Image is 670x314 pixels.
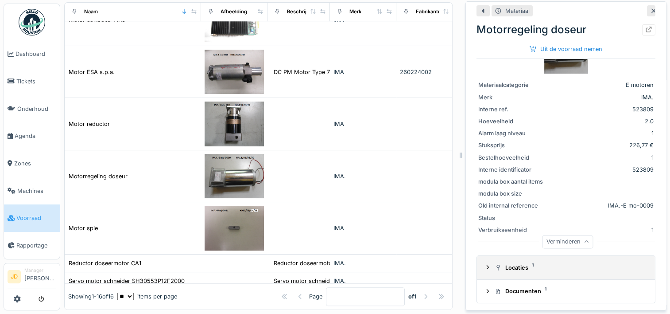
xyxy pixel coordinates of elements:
[608,201,654,210] div: IMA.-E mo-0009
[8,267,56,288] a: JD Manager[PERSON_NAME]
[651,226,654,234] div: 1
[548,117,654,126] div: 2.0
[274,68,420,76] div: DC PM Motor Type 71VEC RPM = 4000; AMP = 6,6; ...
[480,283,651,300] summary: Documenten1
[24,267,56,286] li: [PERSON_NAME]
[221,8,247,16] div: Afbeelding
[69,120,110,128] div: Motor reductor
[15,50,56,58] span: Dashboard
[69,68,115,76] div: Motor ESA s.p.a.
[495,263,644,272] div: Locaties
[548,141,654,149] div: 226,77 €
[4,150,60,177] a: Zones
[333,172,393,181] div: IMA.
[84,8,98,16] div: Naam
[4,68,60,95] a: Tickets
[548,165,654,174] div: 523809
[69,172,128,181] div: Motorregeling doseur
[205,206,264,251] img: Motor spie
[478,129,545,137] div: Alarm laag niveau
[15,132,56,140] span: Agenda
[478,165,545,174] div: Interne identificator
[117,292,177,301] div: items per page
[69,259,141,267] div: Reductor doseermotor CA1
[333,259,393,267] div: IMA.
[4,95,60,122] a: Onderhoud
[19,9,45,35] img: Badge_color-CXgf-gQk.svg
[478,93,545,102] div: Merk
[416,8,462,16] div: Fabrikantreferentie
[478,141,545,149] div: Stuksprijs
[4,204,60,232] a: Voorraad
[205,50,264,94] img: Motor ESA s.p.a.
[309,292,322,301] div: Page
[4,232,60,259] a: Rapportage
[548,129,654,137] div: 1
[478,189,545,198] div: modula box size
[480,259,651,276] summary: Locaties1
[17,187,56,195] span: Machines
[542,235,593,248] div: Verminderen
[4,40,60,68] a: Dashboard
[205,102,264,146] img: Motor reductor
[333,120,393,128] div: IMA
[478,201,545,210] div: Old internal reference
[69,277,185,285] div: Servo motor schneider SH30553P12F2000
[476,22,655,38] div: Motorregeling doseur
[14,159,56,168] span: Zones
[478,177,545,186] div: modula box aantal items
[274,259,346,267] div: Reductor doseermotor CA1
[478,117,545,126] div: Hoeveelheid
[505,7,530,15] div: Materiaal
[16,77,56,86] span: Tickets
[16,241,56,250] span: Rapportage
[478,226,545,234] div: Verbruikseenheid
[400,68,459,76] div: 260224002
[333,277,393,285] div: IMA.
[548,93,654,102] div: IMA.
[69,224,98,232] div: Motor spie
[287,8,317,16] div: Beschrijving
[495,287,644,295] div: Documenten
[478,81,545,89] div: Materiaalcategorie
[274,277,400,285] div: Servo motor schneider SH30553P12F2000 L71
[408,292,417,301] strong: of 1
[4,177,60,204] a: Machines
[333,224,393,232] div: IMA
[333,68,393,76] div: IMA
[16,214,56,222] span: Voorraad
[205,154,264,199] img: Motorregeling doseur
[478,214,545,222] div: Status
[8,270,21,283] li: JD
[548,105,654,114] div: 523809
[24,267,56,274] div: Manager
[478,153,545,162] div: Bestelhoeveelheid
[4,122,60,150] a: Agenda
[548,153,654,162] div: 1
[478,105,545,114] div: Interne ref.
[349,8,361,16] div: Merk
[68,292,114,301] div: Showing 1 - 16 of 16
[526,43,606,55] div: Uit de voorraad nemen
[17,105,56,113] span: Onderhoud
[548,81,654,89] div: E motoren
